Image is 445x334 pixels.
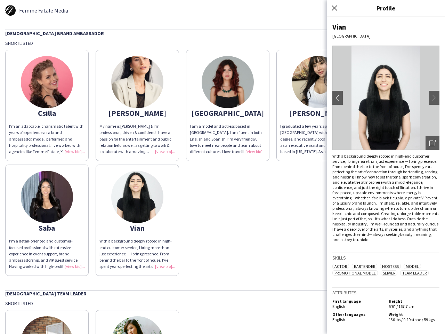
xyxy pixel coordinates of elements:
span: Actor [332,264,349,269]
div: Open photos pop-in [426,136,439,150]
span: Femme Fatale Media [19,7,68,14]
div: Saba [9,225,85,231]
img: thumb-6884580e3ef63.jpg [21,56,73,108]
span: Team Leader [400,270,429,276]
div: Csilla [9,110,85,116]
h3: Attributes [332,289,439,296]
span: 130 lbs / 9.29 stone / 59 kgs [389,317,435,322]
div: Vian [332,22,439,32]
div: Vian [99,225,175,231]
div: I’m an adaptable, charismatic talent with years of experience as a brand ambassador, model, perfo... [9,123,85,155]
img: thumb-687557a3ccd97.jpg [21,171,73,223]
h5: Height [389,299,439,304]
div: [DEMOGRAPHIC_DATA] Brand Ambassador [5,30,440,37]
img: Crew avatar or photo [332,46,439,150]
span: English [332,304,345,309]
img: thumb-39854cd5-1e1b-4859-a9f5-70b3ac76cbb6.jpg [111,171,163,223]
span: 5'6" / 167.7 cm [389,304,414,309]
div: I graduated a few years ago from [GEOGRAPHIC_DATA] with a psychology degree, and recently obtaine... [280,123,356,155]
div: [PERSON_NAME] [99,110,175,116]
h5: First language [332,299,383,304]
span: Bartender [352,264,377,269]
img: thumb-5d261e8036265.jpg [5,5,16,16]
span: English [332,317,345,322]
h5: Other languages [332,312,383,317]
img: thumb-4ef09eab-5109-47b9-bb7f-77f7103c1f44.jpg [292,56,344,108]
div: [GEOGRAPHIC_DATA] [190,110,266,116]
span: Model [404,264,421,269]
div: Shortlisted [5,300,440,307]
span: Hostess [380,264,401,269]
div: [PERSON_NAME] [280,110,356,116]
div: I am a model and actress based in [GEOGRAPHIC_DATA]. I am fluent in both English and Spanish. I’m... [190,123,266,155]
span: Promotional Model [332,270,378,276]
div: With a background deeply rooted in high-end customer service, I bring more than just experience —... [99,238,175,270]
div: With a background deeply rooted in high-end customer service, I bring more than just experience —... [332,153,439,242]
h3: Profile [327,3,445,13]
div: My name is [PERSON_NAME] & I'm professional, driven & confident! I have a passion for the enterta... [99,123,175,155]
div: I’m a detail-oriented and customer-focused professional with extensive experience in event suppor... [9,238,85,270]
img: thumb-35fa3feb-fcf2-430b-b907-b0b90241f34d.jpg [202,56,254,108]
div: [DEMOGRAPHIC_DATA] Team Leader [5,290,440,297]
div: Shortlisted [5,40,440,46]
h5: Weight [389,312,439,317]
span: Server [381,270,397,276]
div: [GEOGRAPHIC_DATA] [332,33,439,39]
img: thumb-68a7447e5e02d.png [111,56,163,108]
h3: Skills [332,255,439,261]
